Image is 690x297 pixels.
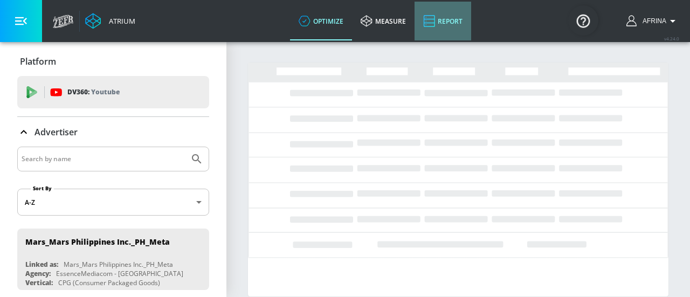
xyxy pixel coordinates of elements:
[17,46,209,77] div: Platform
[17,189,209,216] div: A-Z
[415,2,471,40] a: Report
[664,36,679,42] span: v 4.24.0
[20,56,56,67] p: Platform
[91,86,120,98] p: Youtube
[626,15,679,27] button: Afrina
[67,86,120,98] p: DV360:
[290,2,352,40] a: optimize
[25,260,58,269] div: Linked as:
[105,16,135,26] div: Atrium
[64,260,173,269] div: Mars_Mars Philippines Inc._PH_Meta
[17,117,209,147] div: Advertiser
[34,126,78,138] p: Advertiser
[568,5,598,36] button: Open Resource Center
[17,229,209,290] div: Mars_Mars Philippines Inc._PH_MetaLinked as:Mars_Mars Philippines Inc._PH_MetaAgency:EssenceMedia...
[25,269,51,278] div: Agency:
[56,269,183,278] div: EssenceMediacom - [GEOGRAPHIC_DATA]
[31,185,54,192] label: Sort By
[25,237,170,247] div: Mars_Mars Philippines Inc._PH_Meta
[85,13,135,29] a: Atrium
[352,2,415,40] a: measure
[25,278,53,287] div: Vertical:
[58,278,160,287] div: CPG (Consumer Packaged Goods)
[638,17,666,25] span: login as: afrina.zulkifli@essencemediacom.com
[17,76,209,108] div: DV360: Youtube
[22,152,185,166] input: Search by name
